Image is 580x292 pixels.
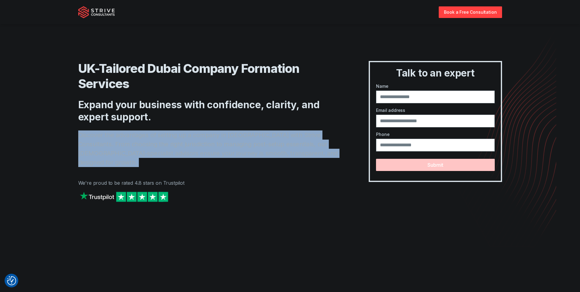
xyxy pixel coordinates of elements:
[78,99,345,123] h2: Expand your business with confidence, clarity, and expert support.
[7,276,16,285] button: Consent Preferences
[78,130,345,167] p: Discover the advantages of setting up a company in [GEOGRAPHIC_DATA] with Strive Consultants. Fro...
[78,61,345,91] h1: UK-Tailored Dubai Company Formation Services
[376,159,494,171] button: Submit
[376,83,494,89] label: Name
[78,190,170,203] img: Strive on Trustpilot
[78,6,115,18] img: Strive Consultants
[372,67,498,79] h3: Talk to an expert
[439,6,502,18] a: Book a Free Consultation
[376,131,494,137] label: Phone
[376,107,494,113] label: Email address
[78,179,345,187] p: We're proud to be rated 4.8 stars on Trustpilot
[7,276,16,285] img: Revisit consent button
